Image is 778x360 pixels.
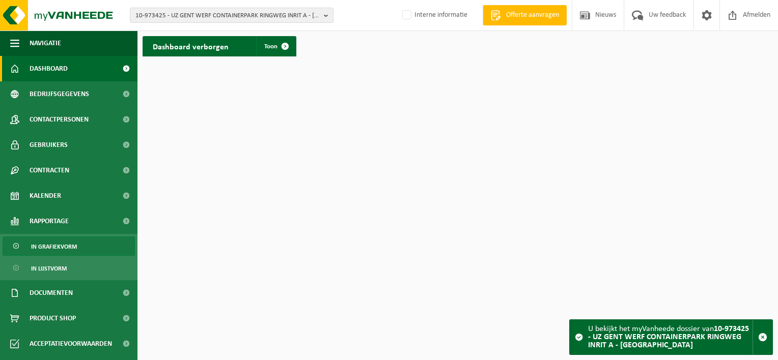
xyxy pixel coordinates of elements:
button: 10-973425 - UZ GENT WERF CONTAINERPARK RINGWEG INRIT A - [GEOGRAPHIC_DATA] [130,8,334,23]
span: In grafiekvorm [31,237,77,256]
a: Offerte aanvragen [483,5,567,25]
span: Dashboard [30,56,68,81]
span: Navigatie [30,31,61,56]
h2: Dashboard verborgen [143,36,239,56]
div: U bekijkt het myVanheede dossier van [588,320,753,354]
a: In grafiekvorm [3,236,135,256]
span: Contactpersonen [30,107,89,132]
label: Interne informatie [400,8,467,23]
span: Kalender [30,183,61,208]
a: Toon [256,36,295,56]
strong: 10-973425 - UZ GENT WERF CONTAINERPARK RINGWEG INRIT A - [GEOGRAPHIC_DATA] [588,325,749,349]
span: Toon [264,43,277,50]
span: Offerte aanvragen [504,10,562,20]
span: Documenten [30,280,73,306]
span: Acceptatievoorwaarden [30,331,112,356]
span: Product Shop [30,306,76,331]
span: Gebruikers [30,132,68,158]
span: Contracten [30,158,69,183]
a: In lijstvorm [3,258,135,278]
span: In lijstvorm [31,259,67,278]
span: Rapportage [30,208,69,234]
span: 10-973425 - UZ GENT WERF CONTAINERPARK RINGWEG INRIT A - [GEOGRAPHIC_DATA] [135,8,320,23]
span: Bedrijfsgegevens [30,81,89,107]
